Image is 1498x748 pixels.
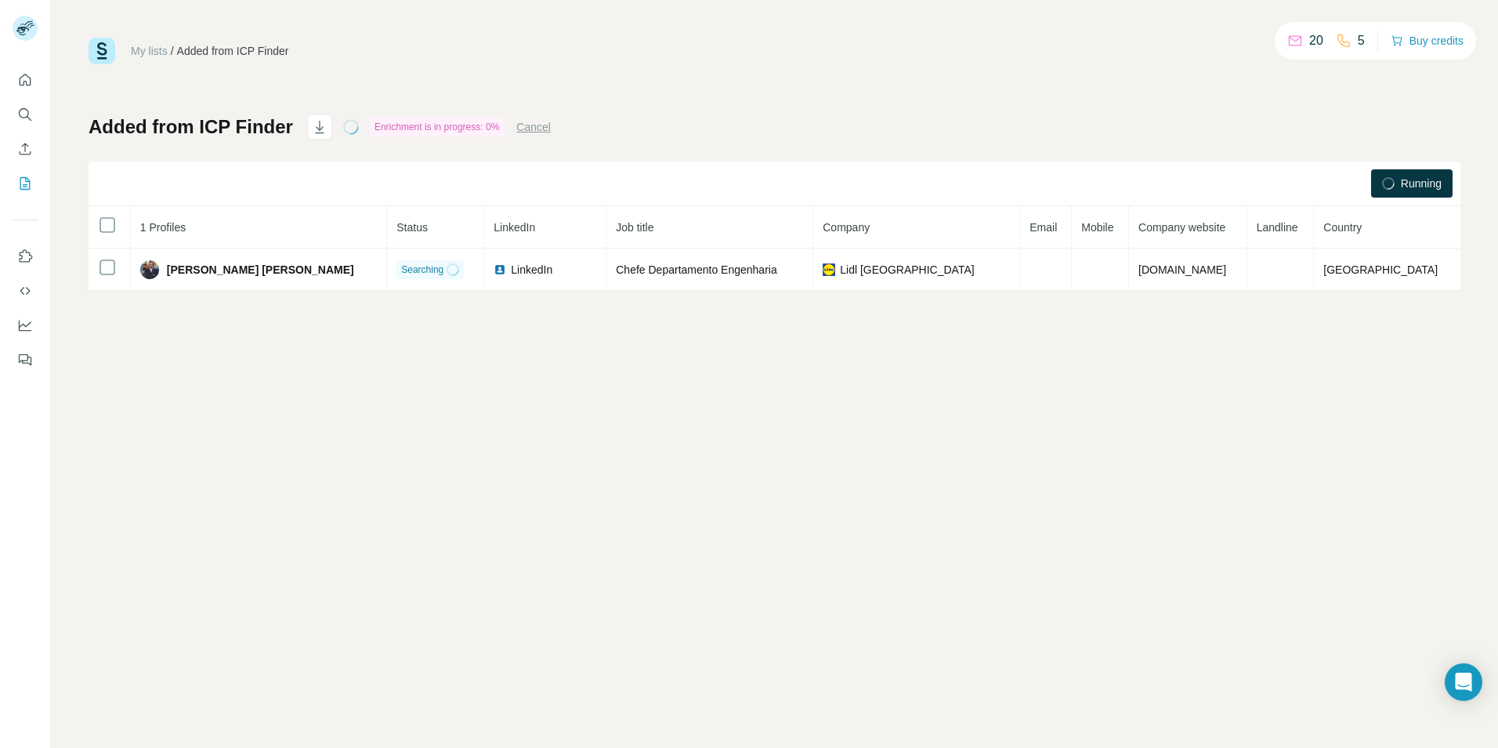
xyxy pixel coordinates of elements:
[1081,221,1113,234] span: Mobile
[13,100,38,129] button: Search
[516,119,551,135] button: Cancel
[1401,176,1442,191] span: Running
[494,221,535,234] span: LinkedIn
[396,221,428,234] span: Status
[140,260,159,279] img: Avatar
[1358,31,1365,50] p: 5
[370,118,504,136] div: Enrichment is in progress: 0%
[13,242,38,271] button: Use Surfe on LinkedIn
[13,277,38,305] button: Use Surfe API
[401,263,443,277] span: Searching
[13,169,38,198] button: My lists
[167,262,354,278] span: [PERSON_NAME] [PERSON_NAME]
[840,262,974,278] span: Lidl [GEOGRAPHIC_DATA]
[171,43,174,59] li: /
[13,135,38,163] button: Enrich CSV
[823,221,870,234] span: Company
[89,38,115,64] img: Surfe Logo
[177,43,289,59] div: Added from ICP Finder
[131,45,168,57] a: My lists
[1138,263,1226,276] span: [DOMAIN_NAME]
[616,221,653,234] span: Job title
[140,221,186,234] span: 1 Profiles
[13,66,38,94] button: Quick start
[89,114,293,140] h1: Added from ICP Finder
[1391,30,1464,52] button: Buy credits
[616,263,776,276] span: Chefe Departamento Engenharia
[1257,221,1298,234] span: Landline
[1323,221,1362,234] span: Country
[13,346,38,374] button: Feedback
[1445,663,1482,701] div: Open Intercom Messenger
[1138,221,1225,234] span: Company website
[511,262,552,278] span: LinkedIn
[1309,31,1323,50] p: 20
[823,263,835,276] img: company-logo
[494,263,506,276] img: LinkedIn logo
[13,311,38,340] button: Dashboard
[1323,263,1438,276] span: [GEOGRAPHIC_DATA]
[1029,221,1057,234] span: Email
